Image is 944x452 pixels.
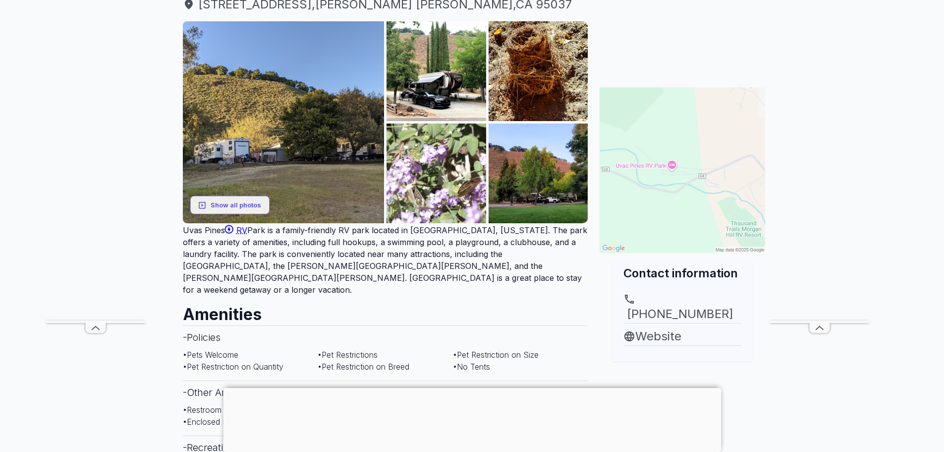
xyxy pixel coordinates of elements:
[183,21,385,223] img: AAcXr8pCpJl8cUIXxY6Pa2aCy1NfaQpTdZnGSrPiJ5otnci-T6JnBIXFc0CbcqUxeUZQjBstsxLqsxP9Rsqk-Jt1QAc8v37kp...
[453,350,539,360] span: • Pet Restriction on Size
[453,362,490,372] span: • No Tents
[183,381,588,404] h3: - Other Amenities & Services
[489,124,588,223] img: AAcXr8p0lg1kif0HnijmZgU1W_Rkvyh-RXslTK6nr_16zwm-FE2wc4EAATutzrzkZqWc97SH7Jlkx2BHhjgfuevGjQNAMI_DR...
[623,265,741,281] h2: Contact information
[183,223,588,296] p: Uvas Pines Park is a family-friendly RV park located in [GEOGRAPHIC_DATA], [US_STATE]. The park o...
[387,124,486,223] img: AAcXr8onQfdOLa__5KyjCUuU4fHG_u_XgAACvltRVicd75r1HMzkjtrsgbPqLpOkg6NJK00bztmHFFXiRXdhCEG1aE5Mq6ydk...
[387,21,486,121] img: AAcXr8peOjZO0Zsk23Bydhunt5-91iwRYy6EzJcqgR1tPTlXSwDFhiyu3cwlHGL1_TnXFKT0-zdRQJXf9Qb4YMRyBzRWzyMPP...
[46,23,145,321] iframe: Advertisement
[223,388,721,450] iframe: Advertisement
[190,196,270,214] button: Show all photos
[623,327,741,345] a: Website
[236,225,247,235] span: RV
[318,362,409,372] span: • Pet Restriction on Breed
[183,405,272,415] span: • Restroom and Showers
[318,350,378,360] span: • Pet Restrictions
[600,87,765,253] img: Map for Uvas Pines RV Park
[183,417,254,427] span: • Enclosed Dog Run
[623,293,741,323] a: [PHONE_NUMBER]
[183,362,283,372] span: • Pet Restriction on Quantity
[183,350,238,360] span: • Pets Welcome
[770,23,869,321] iframe: Advertisement
[489,21,588,121] img: AAcXr8qvbAviLwt58yIuyqw302PO_95XGRVhIPs9_yWax5SdgK2IXYVZ4MVD3XynRU_OoV5eu60ReUIv14391Z22IdRtWIRV5...
[225,225,247,235] a: RV
[183,325,588,349] h3: - Policies
[183,296,588,325] h2: Amenities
